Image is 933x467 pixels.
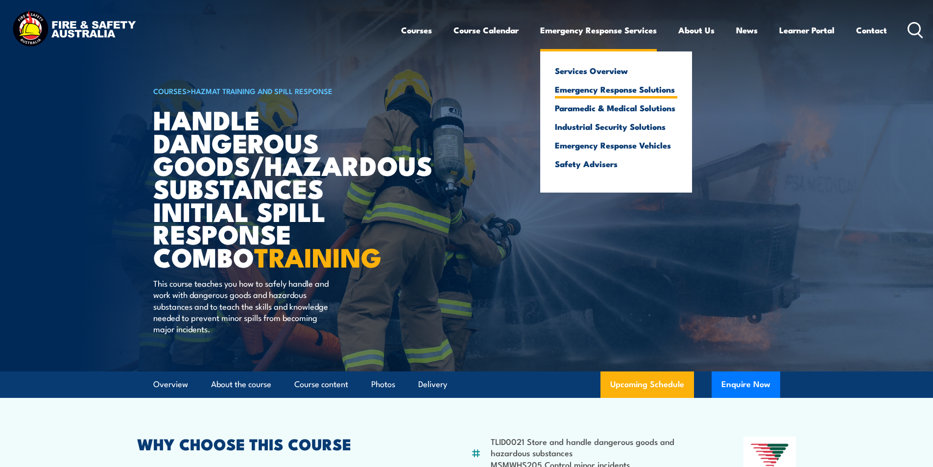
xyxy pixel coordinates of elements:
[540,17,657,43] a: Emergency Response Services
[137,437,423,450] h2: WHY CHOOSE THIS COURSE
[153,108,395,268] h1: Handle Dangerous Goods/Hazardous Substances Initial Spill Response Combo
[600,371,694,398] a: Upcoming Schedule
[736,17,758,43] a: News
[555,122,677,131] a: Industrial Security Solutions
[153,85,395,97] h6: >
[294,371,348,397] a: Course content
[678,17,715,43] a: About Us
[555,141,677,149] a: Emergency Response Vehicles
[555,66,677,75] a: Services Overview
[779,17,835,43] a: Learner Portal
[491,436,696,459] li: TLID0021 Store and handle dangerous goods and hazardous substances
[418,371,447,397] a: Delivery
[153,277,332,335] p: This course teaches you how to safely handle and work with dangerous goods and hazardous substanc...
[254,236,382,276] strong: TRAINING
[401,17,432,43] a: Courses
[856,17,887,43] a: Contact
[371,371,395,397] a: Photos
[454,17,519,43] a: Course Calendar
[555,85,677,94] a: Emergency Response Solutions
[712,371,780,398] button: Enquire Now
[211,371,271,397] a: About the course
[555,103,677,112] a: Paramedic & Medical Solutions
[555,159,677,168] a: Safety Advisers
[153,371,188,397] a: Overview
[153,85,187,96] a: COURSES
[191,85,333,96] a: HAZMAT Training and Spill Response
